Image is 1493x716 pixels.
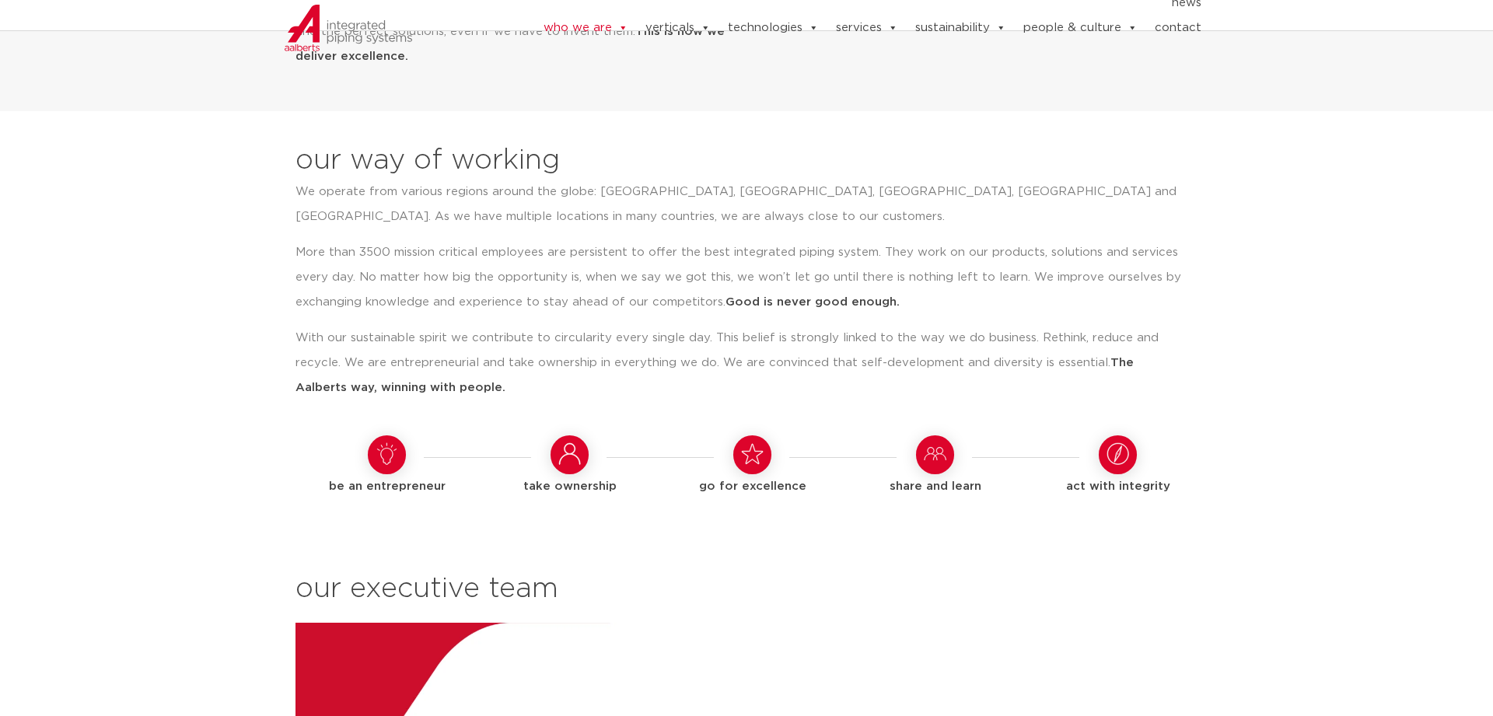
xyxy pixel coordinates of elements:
[295,240,1186,315] p: More than 3500 mission critical employees are persistent to offer the best integrated piping syst...
[295,142,560,180] h2: our way of working
[915,12,1006,44] a: sustainability
[295,180,1186,229] p: We operate from various regions around the globe: [GEOGRAPHIC_DATA], [GEOGRAPHIC_DATA], [GEOGRAPH...
[295,26,725,62] strong: This is how we deliver excellence.
[486,474,653,499] h5: take ownership
[295,326,1186,400] p: With our sustainable spirit we contribute to circularity every single day. This belief is strongl...
[1155,12,1201,44] a: contact
[1023,12,1138,44] a: people & culture
[303,474,470,499] h5: be an entrepreneur
[851,474,1019,499] h5: share and learn
[1034,474,1201,499] h5: act with integrity
[295,571,1209,608] h2: our executive team
[836,12,898,44] a: services
[669,474,836,499] h5: go for excellence
[726,296,900,308] strong: Good is never good enough.
[645,12,711,44] a: verticals
[728,12,819,44] a: technologies
[544,12,628,44] a: who we are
